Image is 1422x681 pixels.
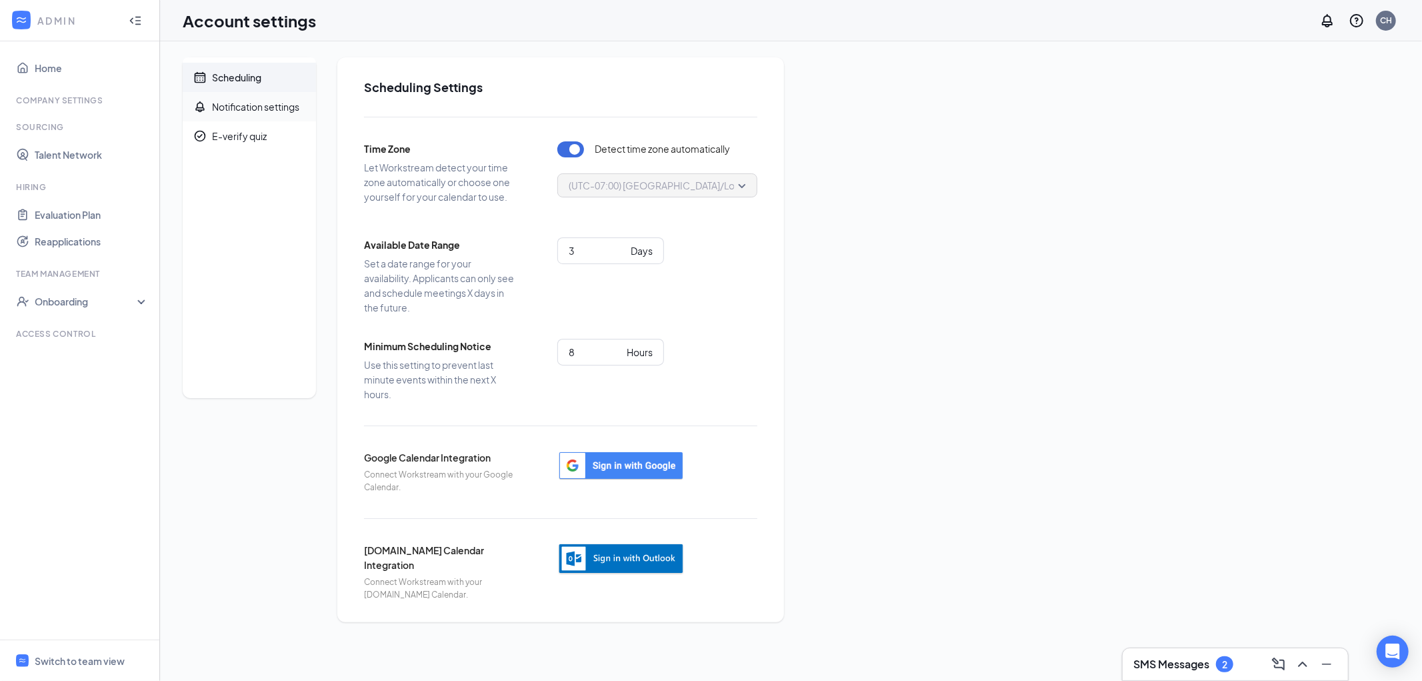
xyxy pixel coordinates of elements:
button: ChevronUp [1292,654,1313,675]
a: Home [35,55,149,81]
svg: CheckmarkCircle [193,129,207,143]
div: ADMIN [37,14,117,27]
span: Google Calendar Integration [364,450,517,465]
span: Minimum Scheduling Notice [364,339,517,354]
button: ComposeMessage [1268,654,1289,675]
svg: Calendar [193,71,207,84]
h3: SMS Messages [1133,657,1209,672]
div: Hours [627,345,653,360]
span: Connect Workstream with your Google Calendar. [364,469,517,494]
svg: Notifications [1319,13,1335,29]
span: Time Zone [364,141,517,156]
a: BellNotification settings [183,92,316,121]
svg: Bell [193,100,207,113]
div: Access control [16,328,146,339]
div: Company Settings [16,95,146,106]
button: Minimize [1316,654,1337,675]
svg: WorkstreamLogo [15,13,28,27]
span: (UTC-07:00) [GEOGRAPHIC_DATA]/Los_Angeles - Pacific Time [569,175,839,195]
div: Team Management [16,268,146,279]
div: Sourcing [16,121,146,133]
svg: QuestionInfo [1349,13,1365,29]
svg: ChevronUp [1295,656,1311,672]
h1: Account settings [183,9,316,32]
div: E-verify quiz [212,129,267,143]
div: CH [1380,15,1392,26]
h2: Scheduling Settings [364,79,757,95]
span: Available Date Range [364,237,517,252]
a: Evaluation Plan [35,201,149,228]
div: Open Intercom Messenger [1377,636,1409,668]
div: Days [631,243,653,258]
a: CheckmarkCircleE-verify quiz [183,121,316,151]
span: Use this setting to prevent last minute events within the next X hours. [364,358,517,402]
svg: UserCheck [16,295,29,308]
div: Scheduling [212,71,261,84]
a: Reapplications [35,228,149,255]
svg: ComposeMessage [1271,656,1287,672]
div: 2 [1222,659,1227,670]
svg: Collapse [129,14,142,27]
span: Detect time zone automatically [595,141,730,157]
svg: WorkstreamLogo [18,656,27,665]
div: Notification settings [212,100,299,113]
div: Hiring [16,181,146,193]
span: Let Workstream detect your time zone automatically or choose one yourself for your calendar to use. [364,160,517,204]
span: [DOMAIN_NAME] Calendar Integration [364,543,517,572]
span: Set a date range for your availability. Applicants can only see and schedule meetings X days in t... [364,256,517,315]
svg: Minimize [1319,656,1335,672]
span: Connect Workstream with your [DOMAIN_NAME] Calendar. [364,576,517,602]
a: Talent Network [35,141,149,168]
a: CalendarScheduling [183,63,316,92]
div: Switch to team view [35,654,125,668]
div: Onboarding [35,295,137,308]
